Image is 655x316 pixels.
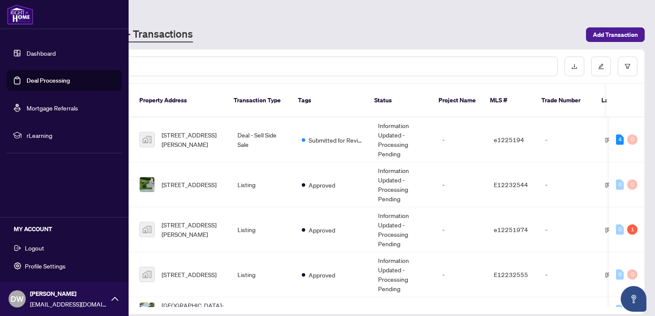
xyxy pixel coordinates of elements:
span: Submitted for Review [309,135,364,145]
span: [STREET_ADDRESS] [162,180,216,189]
span: Add Transaction [593,28,638,42]
span: [STREET_ADDRESS][PERSON_NAME] [162,220,224,239]
span: E12232544 [494,181,528,188]
span: Approved [309,180,335,190]
th: Status [367,84,432,117]
div: 0 [627,269,637,280]
div: 0 [627,134,637,145]
span: Approved [309,270,335,280]
td: - [538,207,598,252]
img: thumbnail-img [140,132,154,147]
td: - [436,162,487,207]
td: - [436,117,487,162]
th: Tags [291,84,367,117]
div: 4 [616,134,624,145]
th: Transaction Type [227,84,291,117]
td: - [538,117,598,162]
span: E12099090 [494,306,528,314]
div: 0 [627,179,637,190]
button: Add Transaction [586,27,645,42]
a: Deal Processing [27,77,70,84]
span: download [571,63,577,69]
span: Approved [309,225,335,235]
button: download [565,57,584,76]
span: [PERSON_NAME] [30,289,107,298]
img: thumbnail-img [140,267,154,282]
span: E12232555 [494,271,528,278]
td: - [436,252,487,297]
span: DW [11,293,24,305]
button: Open asap [621,286,646,312]
span: Logout [25,241,44,255]
span: Profile Settings [25,259,66,273]
div: 1 [627,224,637,235]
td: - [436,207,487,252]
td: Listing [231,162,295,207]
td: Information Updated - Processing Pending [371,252,436,297]
span: edit [598,63,604,69]
span: e1225194 [494,136,524,143]
button: Logout [7,241,122,255]
td: - [538,252,598,297]
img: logo [7,4,33,25]
th: Trade Number [535,84,595,117]
div: 0 [616,305,624,315]
button: filter [618,57,637,76]
td: Information Updated - Processing Pending [371,117,436,162]
div: 0 [616,224,624,235]
img: thumbnail-img [140,222,154,237]
div: 0 [616,269,624,280]
td: Information Updated - Processing Pending [371,162,436,207]
a: Dashboard [27,49,56,57]
td: Listing [231,252,295,297]
div: 0 [616,179,624,190]
span: filter [625,63,631,69]
a: Mortgage Referrals [27,104,78,112]
button: Profile Settings [7,259,122,273]
img: thumbnail-img [140,177,154,192]
span: [STREET_ADDRESS][PERSON_NAME] [162,130,224,149]
th: Property Address [132,84,227,117]
td: Information Updated - Processing Pending [371,207,436,252]
span: [STREET_ADDRESS] [162,270,216,279]
td: - [538,162,598,207]
td: Listing [231,207,295,252]
span: rLearning [27,131,116,140]
span: Approved [309,306,335,315]
h5: MY ACCOUNT [14,224,122,234]
span: [EMAIL_ADDRESS][DOMAIN_NAME] [30,299,107,309]
th: Project Name [432,84,483,117]
span: e12251974 [494,226,528,233]
th: MLS # [483,84,535,117]
td: Deal - Sell Side Sale [231,117,295,162]
button: edit [591,57,611,76]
